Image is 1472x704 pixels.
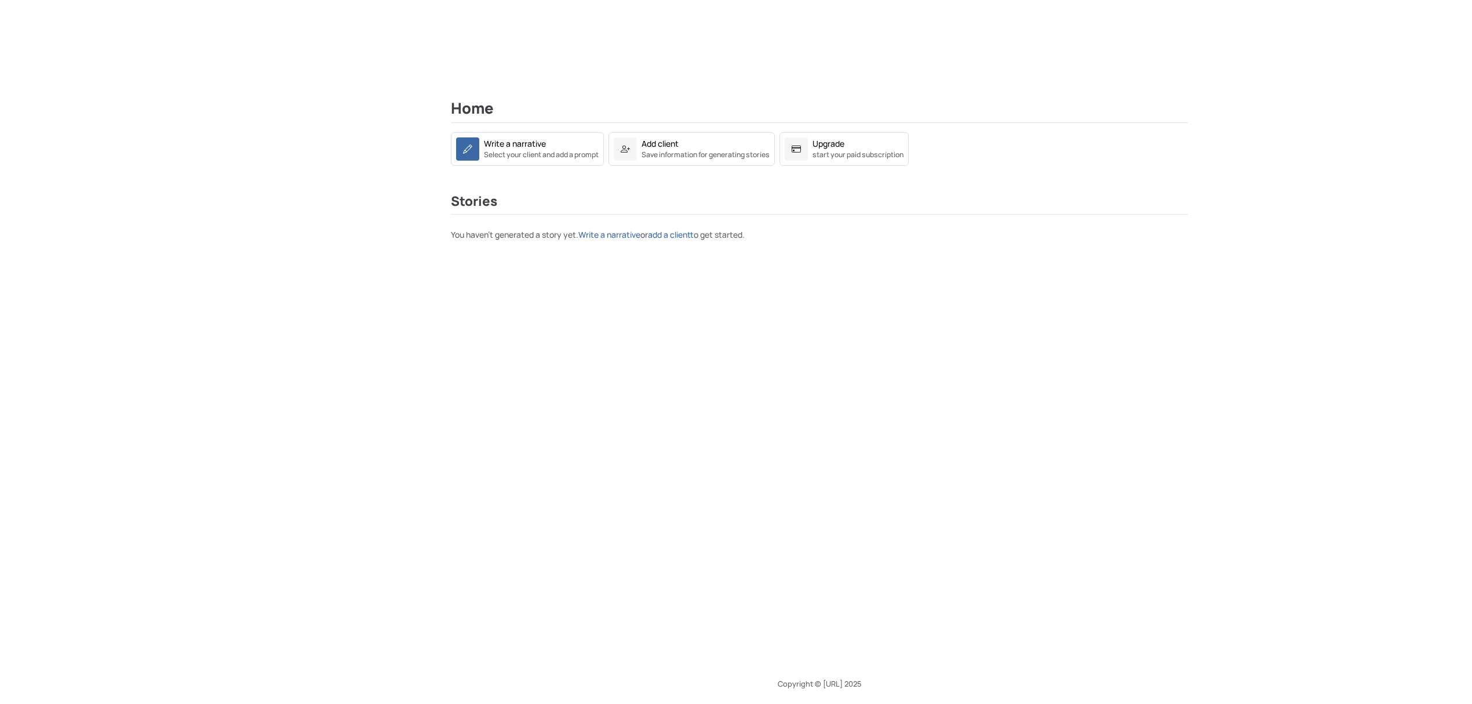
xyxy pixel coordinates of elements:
[484,137,546,150] div: Write a narrative
[451,132,604,166] a: Write a narrativeSelect your client and add a prompt
[578,229,640,240] a: Write a narrative
[451,228,1188,241] p: You haven't generated a story yet. or to get started.
[451,194,1188,215] h3: Stories
[451,100,1188,123] h2: Home
[609,132,775,166] a: Add clientSave information for generating stories
[779,142,909,153] a: Upgradestart your paid subscription
[778,678,861,689] span: Copyright © [URL] 2025
[779,132,909,166] a: Upgradestart your paid subscription
[642,150,770,160] small: Save information for generating stories
[609,142,775,153] a: Add clientSave information for generating stories
[484,150,599,160] small: Select your client and add a prompt
[812,150,903,160] small: start your paid subscription
[642,137,679,150] div: Add client
[451,142,604,153] a: Write a narrativeSelect your client and add a prompt
[648,229,694,240] a: add a client
[812,137,844,150] div: Upgrade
